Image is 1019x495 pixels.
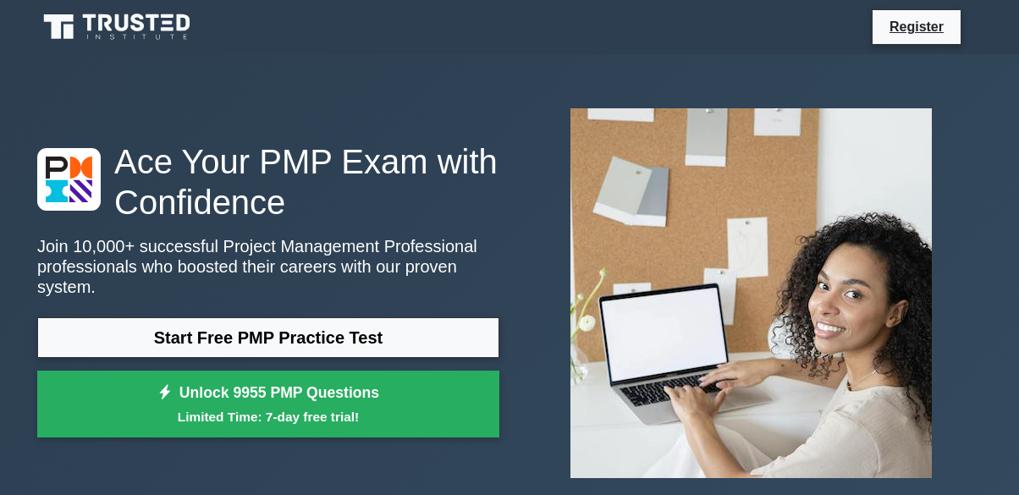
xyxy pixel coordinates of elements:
[37,141,499,223] h1: Ace Your PMP Exam with Confidence
[879,16,954,37] a: Register
[37,317,499,358] a: Start Free PMP Practice Test
[58,407,478,426] small: Limited Time: 7-day free trial!
[37,371,499,438] a: Unlock 9955 PMP QuestionsLimited Time: 7-day free trial!
[37,236,499,297] p: Join 10,000+ successful Project Management Professional professionals who boosted their careers w...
